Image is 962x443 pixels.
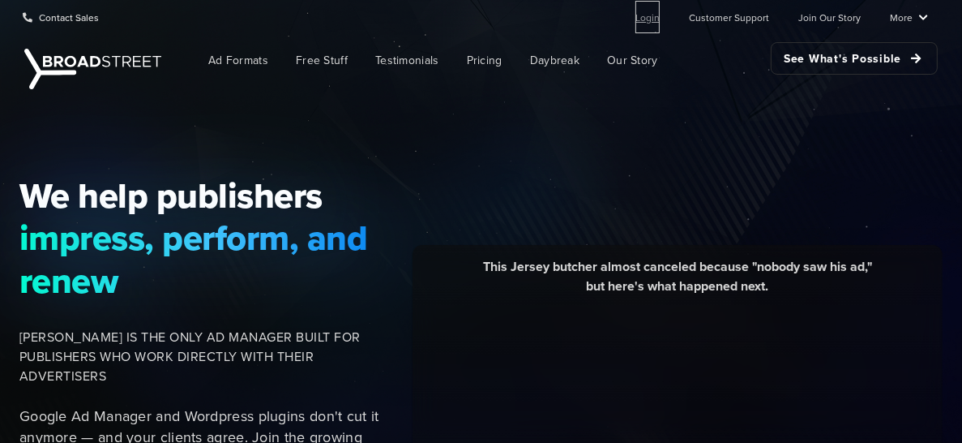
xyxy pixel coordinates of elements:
span: Ad Formats [208,52,268,69]
span: Pricing [467,52,502,69]
span: We help publishers [19,174,403,217]
a: Ad Formats [196,42,280,79]
a: See What's Possible [771,42,938,75]
a: Testimonials [363,42,451,79]
nav: Main [170,34,938,87]
a: Contact Sales [23,1,99,33]
a: Customer Support [689,1,769,33]
a: Daybreak [518,42,592,79]
span: [PERSON_NAME] IS THE ONLY AD MANAGER BUILT FOR PUBLISHERS WHO WORK DIRECTLY WITH THEIR ADVERTISERS [19,328,403,386]
span: Testimonials [375,52,439,69]
a: Free Stuff [284,42,360,79]
img: Broadstreet | The Ad Manager for Small Publishers [24,49,161,89]
a: Pricing [455,42,515,79]
a: Login [635,1,660,33]
span: impress, perform, and renew [19,217,403,302]
a: Our Story [595,42,670,79]
span: Our Story [607,52,658,69]
div: This Jersey butcher almost canceled because "nobody saw his ad," but here's what happened next. [425,257,930,308]
span: Daybreak [530,52,579,69]
a: More [890,1,928,33]
span: Free Stuff [296,52,348,69]
a: Join Our Story [798,1,861,33]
